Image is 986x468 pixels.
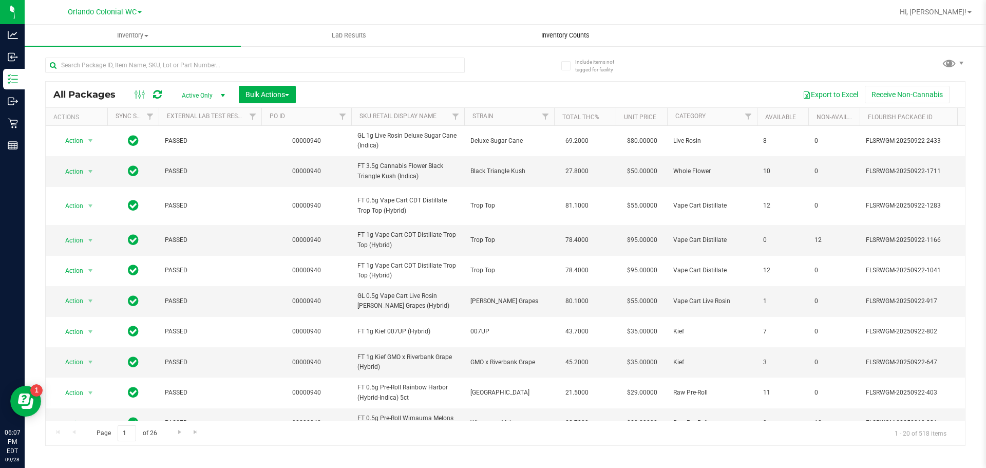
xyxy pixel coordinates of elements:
span: Raw Pre-Roll [673,388,751,398]
inline-svg: Reports [8,140,18,151]
span: Vape Cart Distillate [673,235,751,245]
span: 78.4000 [560,263,594,278]
button: Export to Excel [796,86,865,103]
span: 43.7000 [560,324,594,339]
span: Action [56,264,84,278]
a: Sync Status [116,113,155,120]
span: 78.4000 [560,233,594,248]
span: Bulk Actions [245,90,289,99]
span: $35.00000 [622,324,662,339]
inline-svg: Inbound [8,52,18,62]
span: Raw Pre-Roll [673,418,751,428]
span: In Sync [128,134,139,148]
span: 0 [814,166,854,176]
span: $80.00000 [622,134,662,148]
span: FLSRWGM-20250922-2433 [866,136,966,146]
span: FT 1g Vape Cart CDT Distillate Trop Top (Hybrid) [357,261,458,280]
span: 12 [814,418,854,428]
span: FT 0.5g Pre-Roll Rainbow Harbor (Hybrid-Indica) 5ct [357,383,458,402]
a: 00000940 [292,297,321,305]
span: select [84,264,97,278]
span: Vape Cart Live Rosin [673,296,751,306]
span: select [84,325,97,339]
a: 00000940 [292,167,321,175]
inline-svg: Retail [8,118,18,128]
a: 00000940 [292,137,321,144]
span: Include items not tagged for facility [575,58,627,73]
span: 8 [763,136,802,146]
span: 0 [814,201,854,211]
div: Actions [53,114,103,121]
a: 00000940 [292,389,321,396]
span: Action [56,233,84,248]
span: 0 [814,266,854,275]
p: 09/28 [5,456,20,463]
span: select [84,199,97,213]
a: Available [765,114,796,121]
a: 00000940 [292,202,321,209]
span: 0 [763,235,802,245]
span: Action [56,294,84,308]
span: $29.00000 [622,416,662,430]
a: Inventory [25,25,241,46]
span: Action [56,199,84,213]
span: 0 [814,136,854,146]
a: 00000940 [292,267,321,274]
inline-svg: Inventory [8,74,18,84]
span: PASSED [165,358,255,367]
a: Filter [537,108,554,125]
span: FLSRWGM-20250919-386 [866,418,966,428]
span: PASSED [165,201,255,211]
span: In Sync [128,294,139,308]
span: 45.2000 [560,355,594,370]
span: In Sync [128,263,139,277]
span: Action [56,134,84,148]
span: Hi, [PERSON_NAME]! [900,8,966,16]
a: Category [675,113,706,120]
inline-svg: Analytics [8,30,18,40]
span: Action [56,355,84,369]
span: 69.2000 [560,134,594,148]
a: 00000940 [292,419,321,426]
span: $95.00000 [622,233,662,248]
span: In Sync [128,385,139,400]
iframe: Resource center [10,386,41,417]
span: select [84,355,97,369]
span: Black Triangle Kush [470,166,548,176]
span: FT 0.5g Vape Cart CDT Distillate Trop Top (Hybrid) [357,196,458,215]
span: PASSED [165,388,255,398]
span: Action [56,416,84,430]
span: $95.00000 [622,263,662,278]
span: 0 [814,296,854,306]
span: $35.00000 [622,355,662,370]
span: select [84,294,97,308]
a: PO ID [270,113,285,120]
span: Trop Top [470,266,548,275]
a: Unit Price [624,114,656,121]
span: $29.00000 [622,385,662,400]
span: PASSED [165,296,255,306]
span: Vape Cart Distillate [673,266,751,275]
span: 0 [814,358,854,367]
iframe: Resource center unread badge [30,384,43,397]
a: Filter [447,108,464,125]
span: 0 [814,388,854,398]
span: Whole Flower [673,166,751,176]
span: FLSRWGM-20250922-1711 [866,166,966,176]
span: Trop Top [470,235,548,245]
span: FLSRWGM-20250922-1166 [866,235,966,245]
span: [GEOGRAPHIC_DATA] [470,388,548,398]
a: Flourish Package ID [868,114,933,121]
span: FT 3.5g Cannabis Flower Black Triangle Kush (Indica) [357,161,458,181]
a: Lab Results [241,25,457,46]
span: 12 [763,266,802,275]
span: Action [56,386,84,400]
a: Total THC% [562,114,599,121]
span: FT 0.5g Pre-Roll Wimauma Melons (Sativa) 5ct [357,414,458,433]
span: Action [56,164,84,179]
button: Bulk Actions [239,86,296,103]
a: SKU Retail Display Name [359,113,437,120]
span: 7 [763,327,802,336]
p: 06:07 PM EDT [5,428,20,456]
